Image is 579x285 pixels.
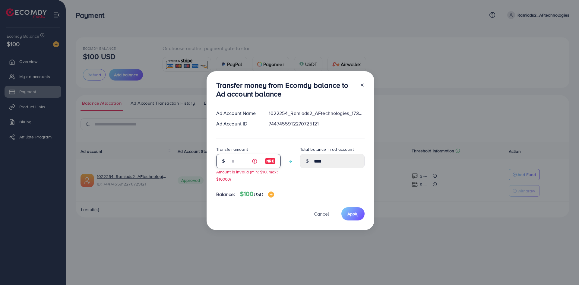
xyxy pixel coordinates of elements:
[254,191,263,198] span: USD
[553,258,574,280] iframe: Chat
[216,81,355,98] h3: Transfer money from Ecomdy balance to Ad account balance
[306,207,337,220] button: Cancel
[216,191,235,198] span: Balance:
[211,110,264,117] div: Ad Account Name
[211,120,264,127] div: Ad Account ID
[268,192,274,198] img: image
[347,211,359,217] span: Apply
[314,211,329,217] span: Cancel
[216,146,248,152] label: Transfer amount
[264,120,369,127] div: 7447455912270725121
[216,169,278,182] small: Amount is invalid (min: $10, max: $10000)
[265,157,276,165] img: image
[341,207,365,220] button: Apply
[300,146,354,152] label: Total balance in ad account
[240,190,274,198] h4: $100
[264,110,369,117] div: 1022254_Ramiads2_AFtechnologies_1733995959476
